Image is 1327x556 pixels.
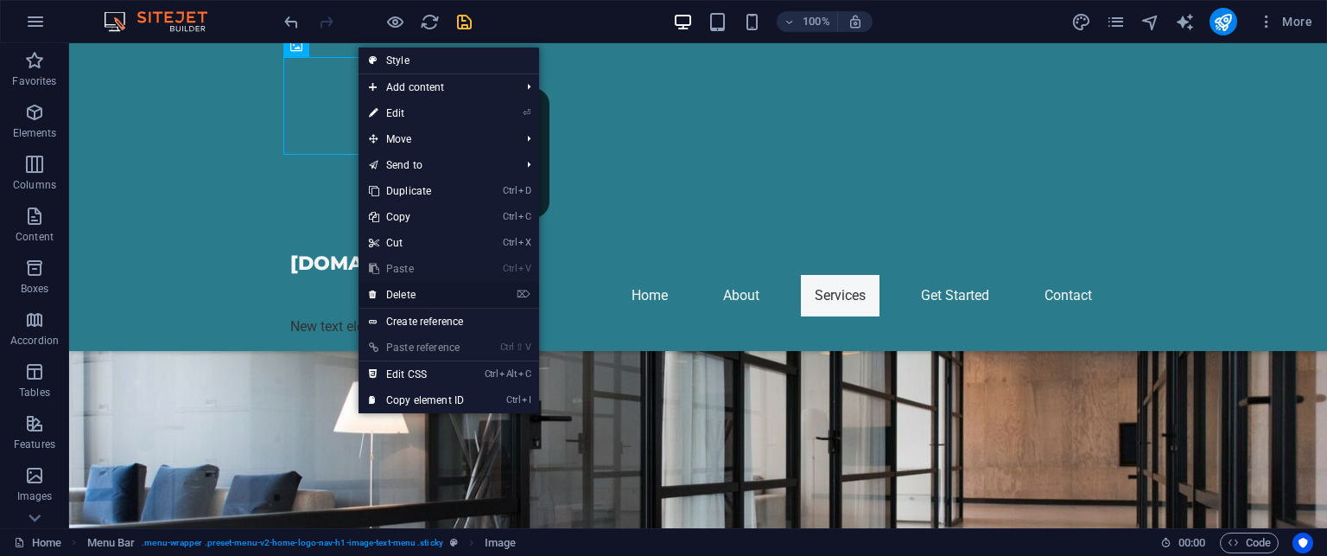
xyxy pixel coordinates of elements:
[14,533,61,553] a: Click to cancel selection. Double-click to open Pages
[87,533,517,553] nav: breadcrumb
[803,11,830,32] h6: 100%
[777,11,838,32] button: 100%
[359,178,474,204] a: CtrlDDuplicate
[1213,12,1233,32] i: Publish
[99,11,229,32] img: Editor Logo
[359,100,474,126] a: ⏎Edit
[359,204,474,230] a: CtrlCCopy
[10,334,59,348] p: Accordion
[17,489,53,503] p: Images
[419,11,440,32] button: reload
[1160,533,1206,553] h6: Session time
[359,309,539,335] a: Create reference
[359,48,539,73] a: Style
[420,12,440,32] i: Reload page
[503,211,517,222] i: Ctrl
[518,237,530,248] i: X
[359,126,513,152] span: Move
[359,361,474,387] a: CtrlAltCEdit CSS
[1071,12,1091,32] i: Design (Ctrl+Alt+Y)
[454,11,474,32] button: save
[14,438,55,451] p: Features
[13,126,57,140] p: Elements
[518,368,530,380] i: C
[359,152,513,178] a: Send to
[1140,11,1161,32] button: navigator
[1071,11,1092,32] button: design
[450,538,458,547] i: This element is a customizable preset
[1210,8,1237,35] button: publish
[359,387,474,413] a: CtrlICopy element ID
[282,12,302,32] i: Undo: Add element (Ctrl+Z)
[1175,12,1195,32] i: AI Writer
[516,342,524,353] i: ⇧
[1258,13,1312,30] span: More
[87,533,136,553] span: Click to select. Double-click to edit
[518,185,530,196] i: D
[518,211,530,222] i: C
[359,74,513,100] span: Add content
[1220,533,1279,553] button: Code
[503,263,517,274] i: Ctrl
[142,533,443,553] span: . menu-wrapper .preset-menu-v2-home-logo-nav-h1-image-text-menu .sticky
[281,11,302,32] button: undo
[518,263,530,274] i: V
[1292,533,1313,553] button: Usercentrics
[1251,8,1319,35] button: More
[19,386,50,399] p: Tables
[359,335,474,361] a: Ctrl⇧VPaste reference
[12,74,56,88] p: Favorites
[1190,536,1193,549] span: :
[500,342,514,353] i: Ctrl
[1106,12,1126,32] i: Pages (Ctrl+Alt+S)
[13,178,56,192] p: Columns
[1106,11,1127,32] button: pages
[525,342,530,353] i: V
[1178,533,1205,553] span: 00 00
[485,368,498,380] i: Ctrl
[522,394,530,406] i: I
[359,230,474,256] a: CtrlXCut
[359,256,474,282] a: CtrlVPaste
[21,282,49,296] p: Boxes
[454,12,474,32] i: Save (Ctrl+S)
[506,394,520,406] i: Ctrl
[848,14,863,29] i: On resize automatically adjust zoom level to fit chosen device.
[517,289,530,300] i: ⌦
[1140,12,1160,32] i: Navigator
[16,230,54,244] p: Content
[503,237,517,248] i: Ctrl
[1175,11,1196,32] button: text_generator
[503,185,517,196] i: Ctrl
[499,368,517,380] i: Alt
[359,282,474,308] a: ⌦Delete
[1228,533,1271,553] span: Code
[485,533,516,553] span: Click to select. Double-click to edit
[523,107,530,118] i: ⏎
